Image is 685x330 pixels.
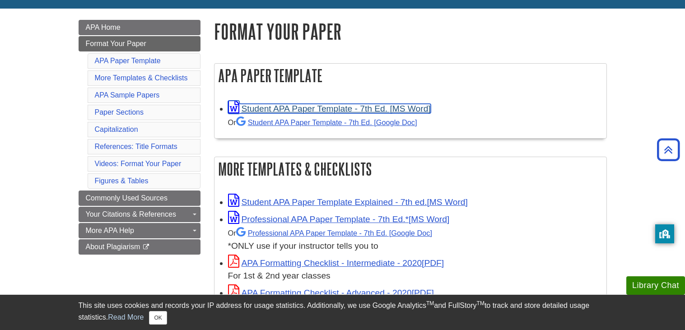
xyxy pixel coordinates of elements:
[86,194,168,202] span: Commonly Used Sources
[214,157,606,181] h2: More Templates & Checklists
[86,227,134,234] span: More APA Help
[236,229,432,237] a: Professional APA Paper Template - 7th Ed.
[79,207,200,222] a: Your Citations & References
[108,313,144,321] a: Read More
[86,23,121,31] span: APA Home
[79,191,200,206] a: Commonly Used Sources
[86,243,140,251] span: About Plagiarism
[654,144,683,156] a: Back to Top
[236,118,417,126] a: Student APA Paper Template - 7th Ed. [Google Doc]
[95,74,188,82] a: More Templates & Checklists
[86,210,176,218] span: Your Citations & References
[142,244,150,250] i: This link opens in a new window
[626,276,685,295] button: Library Chat
[228,270,602,283] div: For 1st & 2nd year classes
[228,214,450,224] a: Link opens in new window
[214,64,606,88] h2: APA Paper Template
[79,20,200,255] div: Guide Page Menu
[79,36,200,51] a: Format Your Paper
[95,125,138,133] a: Capitalization
[228,226,602,253] div: *ONLY use if your instructor tells you to
[426,300,434,307] sup: TM
[655,224,674,243] button: privacy banner
[228,104,431,113] a: Link opens in new window
[86,40,146,47] span: Format Your Paper
[79,300,607,325] div: This site uses cookies and records your IP address for usage statistics. Additionally, we use Goo...
[95,57,161,65] a: APA Paper Template
[228,197,468,207] a: Link opens in new window
[79,223,200,238] a: More APA Help
[95,143,177,150] a: References: Title Formats
[79,239,200,255] a: About Plagiarism
[228,288,434,297] a: Link opens in new window
[149,311,167,325] button: Close
[228,229,432,237] small: Or
[95,91,160,99] a: APA Sample Papers
[79,20,200,35] a: APA Home
[228,258,444,268] a: Link opens in new window
[214,20,607,43] h1: Format Your Paper
[95,160,182,167] a: Videos: Format Your Paper
[95,177,149,185] a: Figures & Tables
[228,118,417,126] small: Or
[95,108,144,116] a: Paper Sections
[477,300,485,307] sup: TM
